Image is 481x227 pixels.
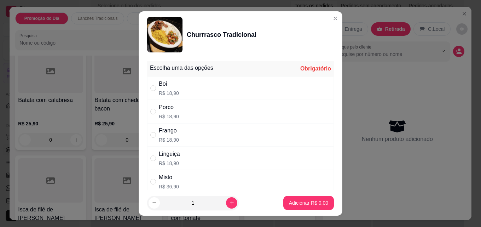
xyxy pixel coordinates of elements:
div: Escolha uma das opções [150,64,213,72]
div: Porco [159,103,179,112]
div: Churrrasco Tradicional [187,30,256,40]
p: R$ 18,90 [159,90,179,97]
img: product-image [147,17,182,52]
p: Adicionar R$ 0,00 [289,199,328,206]
div: Linguiça [159,150,180,158]
p: R$ 18,90 [159,136,179,143]
div: Misto [159,173,179,182]
p: R$ 36,90 [159,183,179,190]
button: Adicionar R$ 0,00 [283,196,334,210]
div: Boi [159,80,179,88]
p: R$ 18,90 [159,160,180,167]
button: increase-product-quantity [226,197,237,209]
button: Close [330,13,341,24]
div: Obrigatório [300,64,331,73]
div: Frango [159,126,179,135]
button: decrease-product-quantity [149,197,160,209]
p: R$ 18,90 [159,113,179,120]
